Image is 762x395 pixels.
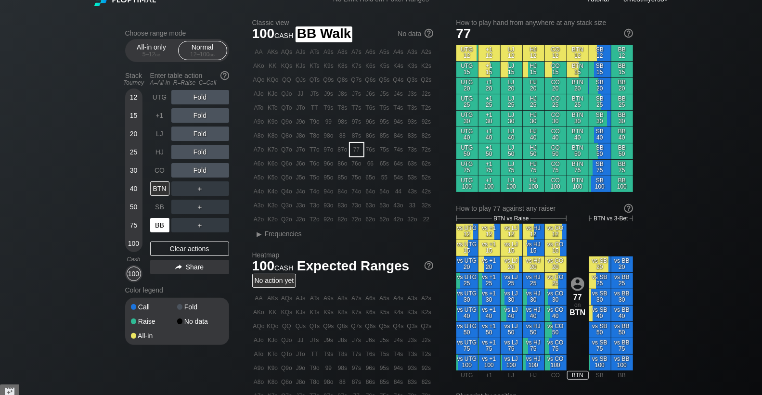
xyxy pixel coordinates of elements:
div: A9s [322,45,336,59]
div: 87s [350,129,363,142]
div: JTs [308,87,322,101]
div: +1 40 [478,127,500,143]
div: 75s [378,143,391,156]
div: K4o [266,185,280,198]
div: KK [266,59,280,73]
div: SB 25 [589,94,611,110]
div: J3o [294,199,308,212]
div: +1 20 [478,78,500,94]
h2: Choose range mode [125,29,229,37]
div: BB 15 [611,62,633,77]
div: Enter table action [150,68,229,90]
div: 52s [420,171,433,184]
div: Q3o [280,199,294,212]
div: 43s [406,185,419,198]
div: +1 75 [478,160,500,176]
div: 32s [420,199,433,212]
div: A3s [406,45,419,59]
div: 97o [322,143,336,156]
div: No data [177,318,223,325]
div: J7s [350,87,363,101]
div: +1 100 [478,176,500,192]
div: 74o [350,185,363,198]
div: 76s [364,143,377,156]
div: HJ 25 [523,94,544,110]
span: BB Walk [296,26,353,42]
div: 96o [322,157,336,170]
div: T8s [336,101,349,115]
div: 94o [322,185,336,198]
div: 88 [336,129,349,142]
div: ＋ [171,181,229,196]
div: T4o [308,185,322,198]
div: A8s [336,45,349,59]
div: 83o [336,199,349,212]
div: A4s [392,45,405,59]
div: T5o [308,171,322,184]
div: HJ 15 [523,62,544,77]
div: 86o [336,157,349,170]
div: T7s [350,101,363,115]
div: T5s [378,101,391,115]
div: Q2o [280,213,294,226]
div: HJ 40 [523,127,544,143]
div: T3o [308,199,322,212]
div: 92s [420,115,433,128]
div: 63o [364,199,377,212]
div: AKo [252,59,266,73]
div: BB [150,218,169,232]
div: BB 100 [611,176,633,192]
div: SB 50 [589,143,611,159]
span: 77 [456,26,471,41]
div: 87o [336,143,349,156]
div: SB 15 [589,62,611,77]
div: Q2s [420,73,433,87]
div: 82o [336,213,349,226]
div: K9o [266,115,280,128]
div: T2o [308,213,322,226]
div: 22 [420,213,433,226]
div: 43o [392,199,405,212]
div: K8o [266,129,280,142]
img: help.32db89a4.svg [623,28,634,38]
div: CO 15 [545,62,567,77]
div: 77 [350,143,363,156]
div: LJ [150,127,169,141]
div: Fold [177,304,223,310]
div: J6s [364,87,377,101]
img: help.32db89a4.svg [220,70,230,81]
div: CO 25 [545,94,567,110]
div: K7s [350,59,363,73]
div: J6o [294,157,308,170]
div: SB 30 [589,111,611,127]
div: 85s [378,129,391,142]
div: A7o [252,143,266,156]
div: +1 15 [478,62,500,77]
div: 12 [127,90,141,104]
div: BTN 15 [567,62,589,77]
div: Fold [171,145,229,159]
div: 40 [127,181,141,196]
div: BB 12 [611,45,633,61]
div: A5s [378,45,391,59]
div: A6s [364,45,377,59]
img: help.32db89a4.svg [424,28,434,38]
div: BTN 12 [567,45,589,61]
div: A3o [252,199,266,212]
div: CO [150,163,169,178]
div: 93o [322,199,336,212]
div: Q8o [280,129,294,142]
div: 72s [420,143,433,156]
div: 100 [127,236,141,251]
span: BTN vs Raise [493,215,529,222]
div: Call [131,304,177,310]
div: A9o [252,115,266,128]
div: BB 75 [611,160,633,176]
div: 44 [392,185,405,198]
div: UTG [150,90,169,104]
div: J8s [336,87,349,101]
div: UTG 12 [456,45,478,61]
div: 53s [406,171,419,184]
div: 75o [350,171,363,184]
div: T6s [364,101,377,115]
